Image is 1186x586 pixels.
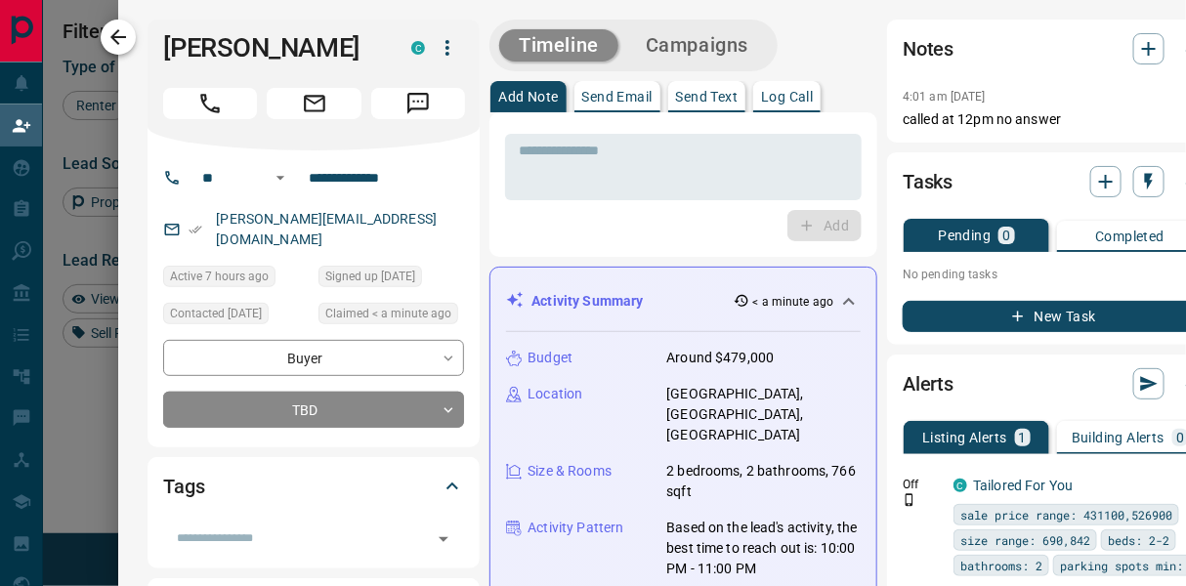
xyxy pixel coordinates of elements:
p: 0 [1002,229,1010,242]
p: Around $479,000 [666,348,774,368]
svg: Email Verified [189,223,202,236]
div: Mon Nov 09 2020 [163,303,309,330]
span: Contacted [DATE] [170,304,262,323]
p: Log Call [761,90,813,104]
span: Email [267,88,360,119]
a: Tailored For You [973,478,1073,493]
h2: Tags [163,471,204,502]
p: Building Alerts [1072,431,1165,444]
p: Send Email [582,90,653,104]
p: [GEOGRAPHIC_DATA], [GEOGRAPHIC_DATA], [GEOGRAPHIC_DATA] [666,384,861,445]
svg: Push Notification Only [903,493,916,507]
p: Activity Summary [531,291,643,312]
h2: Alerts [903,368,953,399]
span: Signed up [DATE] [325,267,415,286]
div: Fri Sep 12 2025 [163,266,309,293]
p: Send Text [676,90,739,104]
div: Sat Sep 13 2025 [318,303,464,330]
p: Add Note [498,90,558,104]
p: Activity Pattern [528,518,623,538]
div: condos.ca [953,479,967,492]
button: Timeline [499,29,618,62]
div: Tue Nov 03 2020 [318,266,464,293]
p: Budget [528,348,572,368]
span: Claimed < a minute ago [325,304,451,323]
p: Size & Rooms [528,461,612,481]
p: Listing Alerts [922,431,1007,444]
button: Open [269,166,292,189]
span: Message [371,88,465,119]
p: Off [903,476,942,493]
p: < a minute ago [753,293,834,311]
a: [PERSON_NAME][EMAIL_ADDRESS][DOMAIN_NAME] [216,211,437,247]
span: Call [163,88,257,119]
span: size range: 690,842 [960,530,1090,550]
p: Based on the lead's activity, the best time to reach out is: 10:00 PM - 11:00 PM [666,518,861,579]
p: 1 [1019,431,1027,444]
span: sale price range: 431100,526900 [960,505,1172,524]
span: Active 7 hours ago [170,267,269,286]
div: Tags [163,463,464,510]
h2: Tasks [903,166,953,197]
p: Pending [939,229,992,242]
button: Open [430,525,457,553]
p: Completed [1095,230,1165,243]
h1: [PERSON_NAME] [163,32,382,63]
span: bathrooms: 2 [960,556,1042,575]
p: Location [528,384,582,404]
div: condos.ca [411,41,425,55]
p: 2 bedrooms, 2 bathrooms, 766 sqft [666,461,861,502]
div: Activity Summary< a minute ago [506,283,861,319]
span: beds: 2-2 [1108,530,1169,550]
div: TBD [163,392,464,428]
div: Buyer [163,340,464,376]
button: Campaigns [626,29,768,62]
p: 4:01 am [DATE] [903,90,986,104]
h2: Notes [903,33,953,64]
p: 0 [1176,431,1184,444]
